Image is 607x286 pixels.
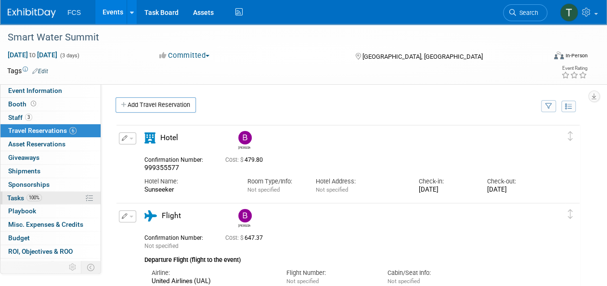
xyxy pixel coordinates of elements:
span: Sponsorships [8,181,50,188]
div: Beth Powell [236,209,253,228]
a: Booth [0,98,101,111]
div: Cabin/Seat Info: [387,269,474,277]
div: Airline: [152,269,272,277]
div: Hotel Address: [316,177,404,186]
span: 479.80 [225,156,267,163]
span: 6 [69,127,77,134]
span: Giveaways [8,154,39,161]
span: Travel Reservations [8,127,77,134]
div: Beth Powell [236,131,253,150]
a: Shipments [0,165,101,178]
span: Tasks [7,194,42,202]
a: Asset Reservations [0,138,101,151]
span: [GEOGRAPHIC_DATA], [GEOGRAPHIC_DATA] [362,53,483,60]
span: Flight [162,211,181,220]
td: Personalize Event Tab Strip [65,261,81,273]
span: Booth [8,100,38,108]
div: Smart Water Summit [4,29,538,46]
img: Tommy Raye [560,3,578,22]
span: Not specified [316,186,348,193]
a: Attachments2 [0,259,101,272]
a: Travel Reservations6 [0,124,101,137]
td: Toggle Event Tabs [81,261,101,273]
a: ROI, Objectives & ROO [0,245,101,258]
span: 100% [26,194,42,201]
a: Giveaways [0,151,101,164]
span: Not specified [387,278,420,285]
div: United Airlines (UAL) [152,277,272,286]
a: Sponsorships [0,178,101,191]
img: ExhibitDay [8,8,56,18]
div: Sunseeker [144,186,233,194]
div: In-Person [565,52,588,59]
span: Staff [8,114,32,121]
span: 3 [25,114,32,121]
a: Event Information [0,84,101,97]
div: [DATE] [419,186,473,194]
div: Event Rating [561,66,587,71]
span: ROI, Objectives & ROO [8,247,73,255]
a: Tasks100% [0,192,101,205]
span: FCS [67,9,81,16]
i: Click and drag to move item [568,209,573,219]
i: Click and drag to move item [568,131,573,141]
div: Check-in: [419,177,473,186]
span: Not specified [144,243,179,249]
div: Confirmation Number: [144,154,211,164]
a: Budget [0,232,101,245]
span: Hotel [160,133,178,142]
img: Beth Powell [238,131,252,144]
div: Confirmation Number: [144,232,211,242]
td: Tags [7,66,48,76]
span: Cost: $ [225,156,245,163]
div: Event Format [503,50,588,65]
a: Add Travel Reservation [116,97,196,113]
button: Committed [156,51,213,61]
div: Room Type/Info: [247,177,301,186]
span: Not specified [286,278,319,285]
span: Playbook [8,207,36,215]
a: Edit [32,68,48,75]
span: 999355577 [144,164,179,171]
i: Filter by Traveler [545,104,552,110]
span: Search [516,9,538,16]
a: Playbook [0,205,101,218]
a: Misc. Expenses & Credits [0,218,101,231]
span: Asset Reservations [8,140,65,148]
span: Event Information [8,87,62,94]
a: Search [503,4,547,21]
div: Check-out: [487,177,541,186]
span: 647.37 [225,234,267,241]
img: Beth Powell [238,209,252,222]
span: Not specified [247,186,280,193]
div: [DATE] [487,186,541,194]
span: Budget [8,234,30,242]
div: Hotel Name: [144,177,233,186]
div: Beth Powell [238,144,250,150]
span: [DATE] [DATE] [7,51,58,59]
div: Departure Flight (flight to the event) [144,250,541,265]
i: Hotel [144,132,155,143]
i: Flight [144,210,157,221]
span: Cost: $ [225,234,245,241]
span: Booth not reserved yet [29,100,38,107]
span: Misc. Expenses & Credits [8,221,83,228]
a: Staff3 [0,111,101,124]
div: Beth Powell [238,222,250,228]
span: to [28,51,37,59]
img: Format-Inperson.png [554,52,564,59]
span: 2 [49,261,56,268]
span: Attachments [8,261,56,269]
div: Flight Number: [286,269,373,277]
span: (3 days) [59,52,79,59]
span: Shipments [8,167,40,175]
